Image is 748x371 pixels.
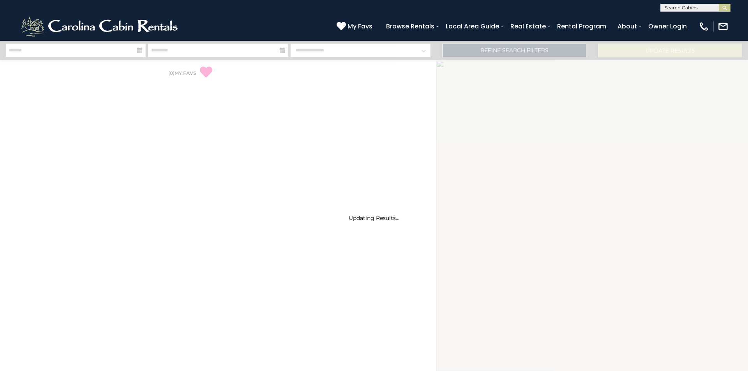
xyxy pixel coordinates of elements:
img: mail-regular-white.png [718,21,729,32]
a: Real Estate [506,19,550,33]
a: About [614,19,641,33]
a: Browse Rentals [382,19,438,33]
a: Local Area Guide [442,19,503,33]
a: Owner Login [644,19,691,33]
a: My Favs [337,21,374,32]
a: Rental Program [553,19,610,33]
span: My Favs [348,21,372,31]
img: White-1-2.png [19,15,181,38]
img: phone-regular-white.png [699,21,709,32]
